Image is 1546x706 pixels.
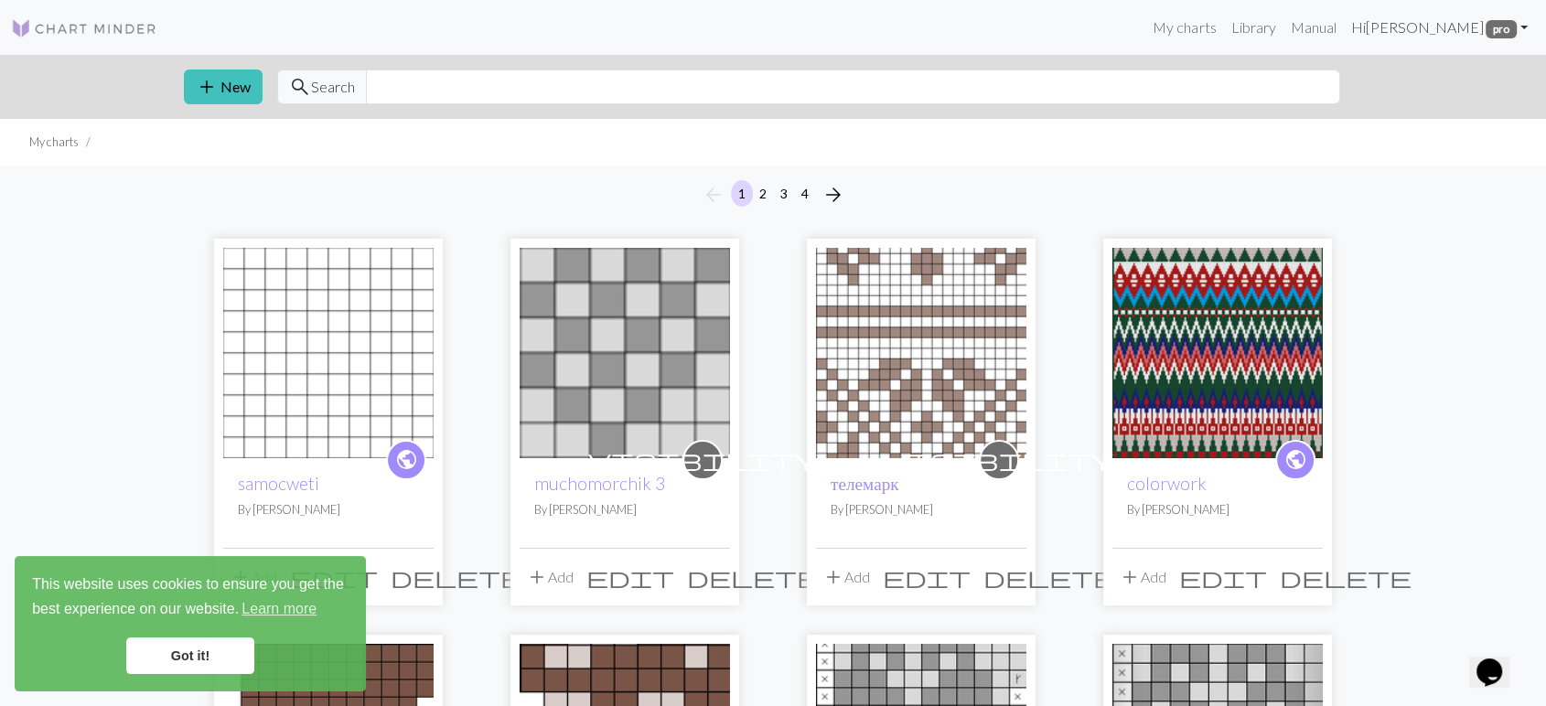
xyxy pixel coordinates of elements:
[196,74,218,100] span: add
[1280,564,1412,590] span: delete
[876,560,977,594] button: Edit
[1112,342,1323,359] a: colorwork
[1486,20,1517,38] span: pro
[238,501,419,519] p: By [PERSON_NAME]
[1343,9,1535,46] a: Hi[PERSON_NAME] pro
[386,440,426,480] a: public
[395,442,418,478] i: public
[32,573,349,623] span: This website uses cookies to ensure you get the best experience on our website.
[588,445,817,474] span: visibility
[1145,9,1223,46] a: My charts
[534,501,715,519] p: By [PERSON_NAME]
[384,560,529,594] button: Delete
[885,442,1113,478] i: private
[184,70,263,104] button: New
[391,564,522,590] span: delete
[1284,445,1307,474] span: public
[822,182,844,208] span: arrow_forward
[1179,564,1267,590] span: edit
[395,445,418,474] span: public
[681,560,825,594] button: Delete
[816,342,1026,359] a: телемарк
[1127,501,1308,519] p: By [PERSON_NAME]
[238,473,319,494] a: samocweti
[1283,9,1343,46] a: Manual
[520,560,580,594] button: Add
[534,473,665,494] a: muchomorchik 3
[580,560,681,594] button: Edit
[815,180,852,209] button: Next
[731,180,753,207] button: 1
[831,473,898,494] a: телемарк
[588,442,817,478] i: private
[223,342,434,359] a: samocweti
[1112,560,1173,594] button: Add
[126,637,254,674] a: dismiss cookie message
[794,180,816,207] button: 4
[586,566,674,588] i: Edit
[11,17,157,39] img: Logo
[586,564,674,590] span: edit
[687,564,819,590] span: delete
[1112,248,1323,458] img: colorwork
[695,180,852,209] nav: Page navigation
[311,76,355,98] span: Search
[816,560,876,594] button: Add
[1119,564,1141,590] span: add
[520,342,730,359] a: muchomorchik 3
[1469,633,1528,688] iframe: chat widget
[822,564,844,590] span: add
[752,180,774,207] button: 2
[773,180,795,207] button: 3
[816,248,1026,458] img: телемарк
[1127,473,1207,494] a: colorwork
[520,248,730,458] img: muchomorchik 3
[223,248,434,458] img: samocweti
[1273,560,1418,594] button: Delete
[29,134,79,151] li: My charts
[977,560,1122,594] button: Delete
[831,501,1012,519] p: By [PERSON_NAME]
[526,564,548,590] span: add
[883,566,971,588] i: Edit
[1179,566,1267,588] i: Edit
[1275,440,1315,480] a: public
[983,564,1115,590] span: delete
[1223,9,1283,46] a: Library
[822,184,844,206] i: Next
[885,445,1113,474] span: visibility
[289,74,311,100] span: search
[239,595,319,623] a: learn more about cookies
[15,556,366,691] div: cookieconsent
[1173,560,1273,594] button: Edit
[883,564,971,590] span: edit
[1284,442,1307,478] i: public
